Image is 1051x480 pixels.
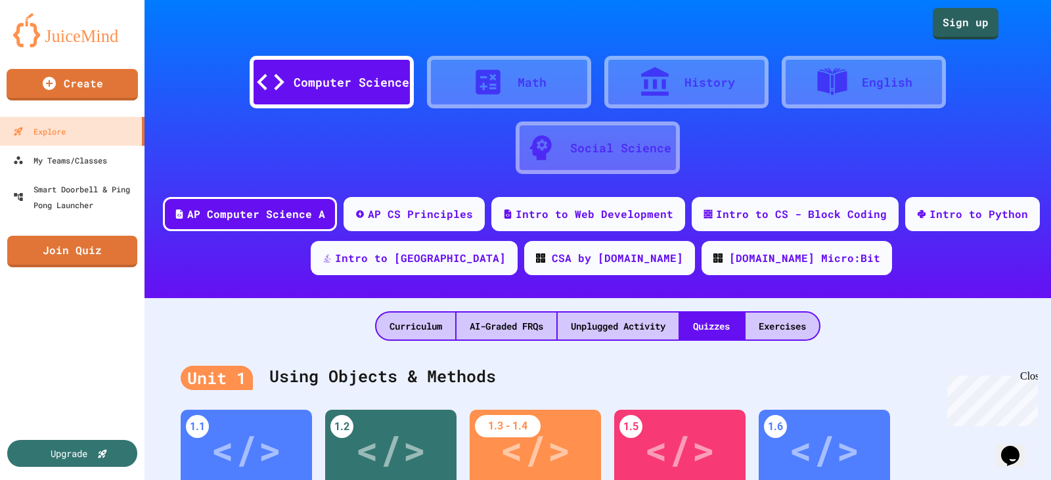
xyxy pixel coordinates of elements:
div: Using Objects & Methods [181,351,1015,403]
div: Exercises [746,313,819,339]
div: English [862,74,912,91]
div: CSA by [DOMAIN_NAME] [552,250,683,266]
div: AI-Graded FRQs [457,313,556,339]
div: 1.5 [619,415,642,438]
div: Quizzes [680,313,743,339]
div: 1.6 [764,415,787,438]
a: Create [7,69,138,100]
div: </> [644,420,715,479]
div: 1.2 [330,415,353,438]
iframe: chat widget [996,427,1038,467]
img: CODE_logo_RGB.png [713,253,723,263]
div: Intro to [GEOGRAPHIC_DATA] [335,250,506,266]
div: 1.1 [186,415,209,438]
div: Intro to Web Development [516,206,673,222]
div: </> [355,420,426,479]
div: Chat with us now!Close [5,5,91,83]
div: Smart Doorbell & Ping Pong Launcher [13,181,139,213]
div: Intro to Python [929,206,1028,222]
div: Unplugged Activity [558,313,679,339]
div: 1.3 - 1.4 [475,415,541,437]
div: Social Science [570,139,671,157]
div: AP CS Principles [368,206,473,222]
div: Math [518,74,547,91]
div: </> [500,420,571,479]
div: History [684,74,735,91]
div: </> [789,420,860,479]
img: logo-orange.svg [13,13,131,47]
div: Curriculum [376,313,455,339]
img: CODE_logo_RGB.png [536,253,545,263]
a: Sign up [933,8,998,39]
div: [DOMAIN_NAME] Micro:Bit [729,250,880,266]
div: Unit 1 [181,366,253,391]
div: Intro to CS - Block Coding [716,206,887,222]
div: Explore [13,123,66,139]
div: Upgrade [51,447,87,460]
div: My Teams/Classes [13,152,107,168]
div: AP Computer Science A [187,206,325,222]
div: </> [211,420,282,479]
a: Join Quiz [7,236,137,267]
div: Computer Science [294,74,409,91]
iframe: chat widget [942,370,1038,426]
